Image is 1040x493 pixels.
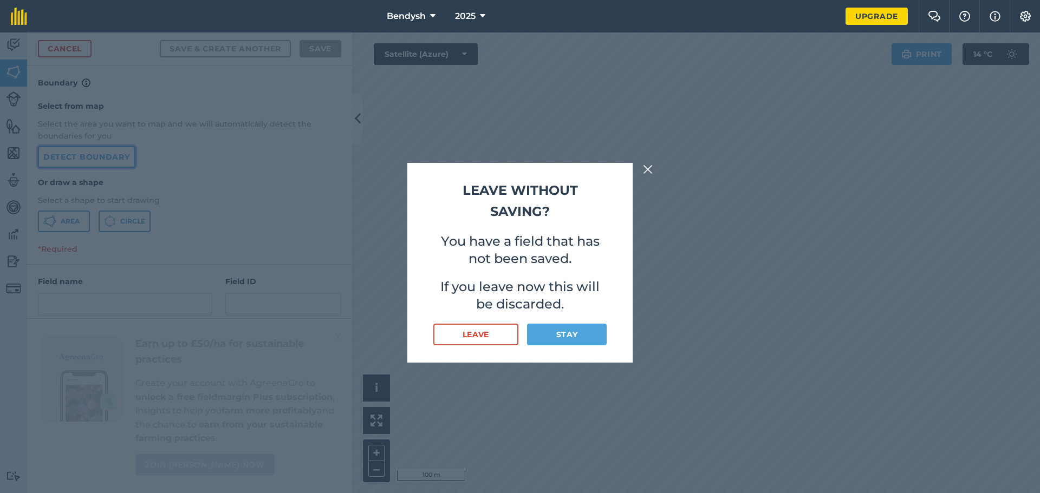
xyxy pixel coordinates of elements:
p: You have a field that has not been saved. [433,233,607,267]
img: A cog icon [1019,11,1032,22]
span: Bendysh [387,10,426,23]
p: If you leave now this will be discarded. [433,278,607,313]
img: Two speech bubbles overlapping with the left bubble in the forefront [928,11,941,22]
button: Stay [527,324,607,345]
img: A question mark icon [958,11,971,22]
img: svg+xml;base64,PHN2ZyB4bWxucz0iaHR0cDovL3d3dy53My5vcmcvMjAwMC9zdmciIHdpZHRoPSIyMiIgaGVpZ2h0PSIzMC... [643,163,653,176]
h2: Leave without saving? [433,180,607,222]
button: Leave [433,324,518,345]
a: Upgrade [846,8,908,25]
img: svg+xml;base64,PHN2ZyB4bWxucz0iaHR0cDovL3d3dy53My5vcmcvMjAwMC9zdmciIHdpZHRoPSIxNyIgaGVpZ2h0PSIxNy... [990,10,1000,23]
span: 2025 [455,10,476,23]
img: fieldmargin Logo [11,8,27,25]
